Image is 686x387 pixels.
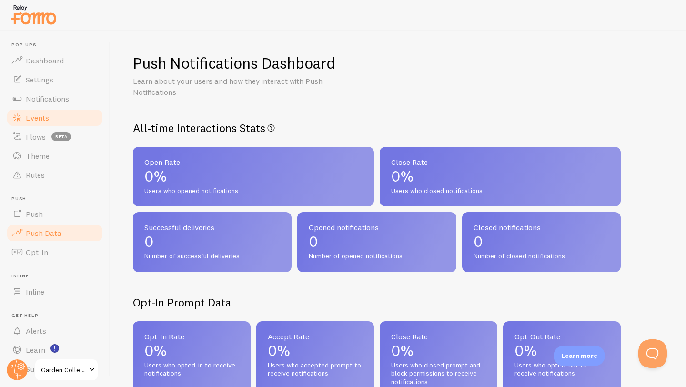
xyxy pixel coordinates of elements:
span: Users who closed prompt and block permissions to receive notifications [391,361,486,387]
span: Users who opted-in to receive notifications [144,361,239,378]
span: Pop-ups [11,42,104,48]
p: 0 [144,234,280,249]
span: Get Help [11,313,104,319]
p: 0% [391,343,486,358]
p: 0 [474,234,609,249]
p: 0% [144,169,363,184]
span: Flows [26,132,46,142]
span: Alerts [26,326,46,336]
p: 0% [268,343,363,358]
span: Notifications [26,94,69,103]
span: Open Rate [144,158,363,166]
span: Push Data [26,228,61,238]
a: Settings [6,70,104,89]
span: Inline [11,273,104,279]
span: Number of opened notifications [309,252,444,261]
span: Push [26,209,43,219]
a: Rules [6,165,104,184]
a: Garden Collection [34,358,99,381]
span: Theme [26,151,50,161]
span: Users who closed notifications [391,187,609,195]
a: Inline [6,282,104,301]
span: Opt-In Rate [144,333,239,340]
iframe: Help Scout Beacon - Open [638,339,667,368]
h2: All-time Interactions Stats [133,121,621,135]
a: Notifications [6,89,104,108]
a: Events [6,108,104,127]
span: Events [26,113,49,122]
span: Opt-Out Rate [514,333,609,340]
span: Inline [26,287,44,296]
span: Users who opened notifications [144,187,363,195]
span: Opened notifications [309,224,444,231]
span: Accept Rate [268,333,363,340]
p: 0% [391,169,609,184]
p: Learn more [561,351,597,360]
a: Dashboard [6,51,104,70]
p: 0% [144,343,239,358]
img: fomo-relay-logo-orange.svg [10,2,58,27]
span: Close Rate [391,158,609,166]
span: Garden Collection [41,364,86,376]
a: Theme [6,146,104,165]
div: Learn more [554,346,605,366]
svg: <p>Watch New Feature Tutorials!</p> [50,344,59,353]
span: Number of successful deliveries [144,252,280,261]
a: Push [6,204,104,224]
p: 0 [309,234,444,249]
a: Opt-In [6,243,104,262]
span: Close Rate [391,333,486,340]
span: Closed notifications [474,224,609,231]
a: Learn [6,340,104,359]
span: Successful deliveries [144,224,280,231]
span: Push [11,196,104,202]
a: Flows beta [6,127,104,146]
span: Number of closed notifications [474,252,609,261]
span: Rules [26,170,45,180]
h1: Push Notifications Dashboard [133,53,335,73]
span: Dashboard [26,56,64,65]
p: 0% [514,343,609,358]
a: Push Data [6,224,104,243]
a: Alerts [6,321,104,340]
span: Users who accepted prompt to receive notifications [268,361,363,378]
span: beta [51,132,71,141]
span: Users who opted-out to receive notifications [514,361,609,378]
span: Opt-In [26,247,48,257]
span: Settings [26,75,53,84]
span: Learn [26,345,45,355]
p: Learn about your users and how they interact with Push Notifications [133,76,362,98]
h2: Opt-In Prompt Data [133,295,621,310]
